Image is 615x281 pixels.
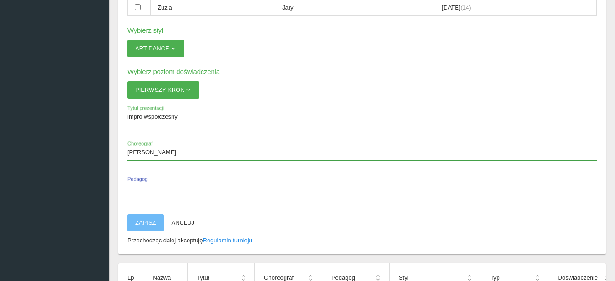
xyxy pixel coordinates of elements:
[127,214,164,231] button: Zapisz
[461,4,471,11] span: (14)
[127,66,597,77] h6: Wybierz poziom doświadczenia
[127,81,199,99] button: Pierwszy krok
[127,236,597,245] p: Przechodząc dalej akceptuję
[127,179,597,196] input: Pedagog
[164,214,203,231] button: Anuluj
[127,143,597,161] input: Choreograf
[203,237,252,244] a: Regulamin turnieju
[127,108,597,125] input: Tytuł prezentacji
[127,25,597,35] h6: Wybierz styl
[127,40,184,57] button: ART DANCE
